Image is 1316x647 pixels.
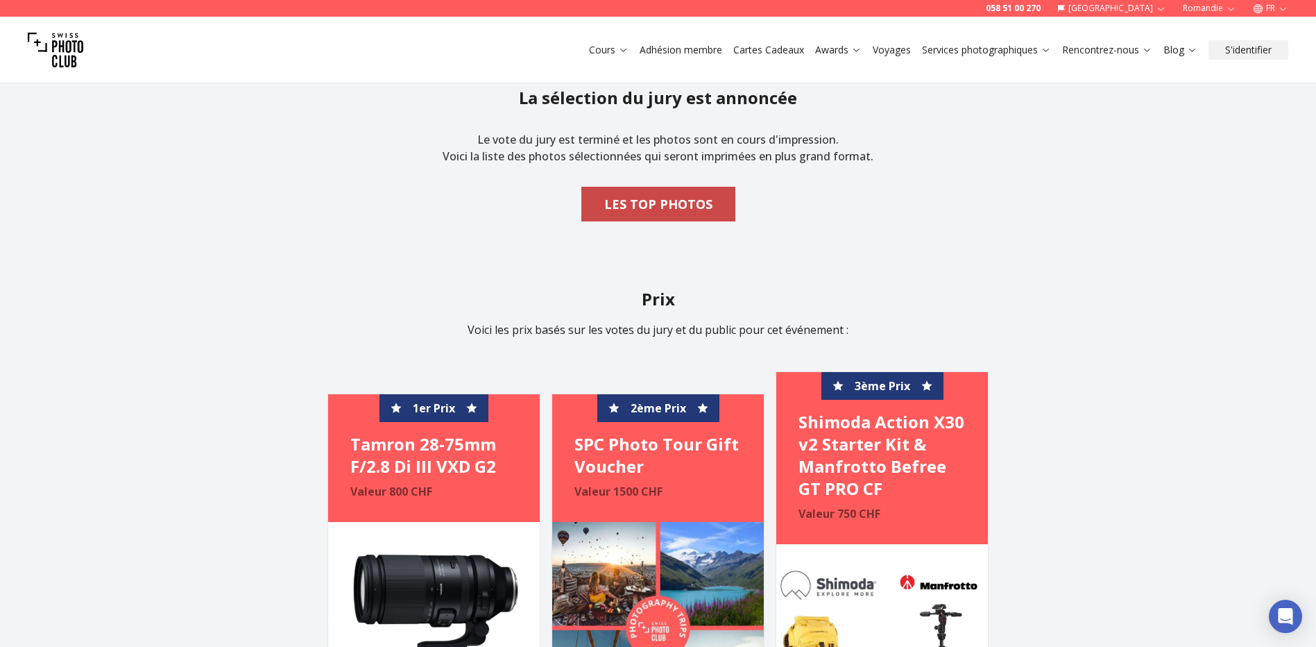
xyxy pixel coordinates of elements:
button: Awards [810,40,867,60]
button: Adhésion membre [634,40,728,60]
a: Cartes Cadeaux [733,43,804,57]
button: Rencontrez-nous [1057,40,1158,60]
a: Voyages [873,43,911,57]
button: S'identifier [1208,40,1288,60]
p: Valeur 750 CHF [798,505,966,522]
h2: Prix [225,288,1091,310]
button: Blog [1158,40,1203,60]
h4: Shimoda Action X30 v2 Starter Kit & Manfrotto Befree GT PRO CF [798,411,966,500]
h4: Tamron 28-75mm F/2.8 Di III VXD G2 [350,433,518,478]
a: Services photographiques [922,43,1051,57]
button: Services photographiques [916,40,1057,60]
a: Blog [1163,43,1197,57]
a: Awards [815,43,862,57]
button: Voyages [867,40,916,60]
p: Voici les prix basés sur les votes du jury et du public pour cet événement : [225,321,1091,338]
h2: La sélection du jury est annoncée [519,87,797,109]
b: LES TOP PHOTOS [604,194,712,214]
h4: SPC Photo Tour Gift Voucher [574,433,742,478]
p: Le vote du jury est terminé et les photos sont en cours d'impression. Voici la liste des photos s... [443,120,873,176]
a: Rencontrez-nous [1062,43,1152,57]
a: Cours [589,43,629,57]
a: Adhésion membre [640,43,722,57]
a: 058 51 00 270 [986,3,1041,14]
img: Swiss photo club [28,22,83,78]
div: Open Intercom Messenger [1269,600,1302,633]
span: 1er Prix [413,400,455,417]
button: Cours [583,40,634,60]
p: Valeur 800 CHF [350,483,518,500]
button: LES TOP PHOTOS [581,187,735,221]
span: 2ème Prix [631,400,686,417]
span: 3ème Prix [855,378,910,394]
button: Cartes Cadeaux [728,40,810,60]
p: Valeur 1500 CHF [574,483,742,500]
